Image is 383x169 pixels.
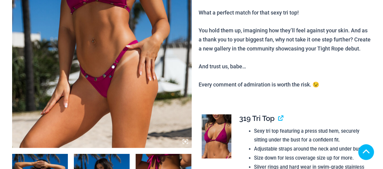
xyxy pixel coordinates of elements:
span: 319 Tri Top [239,114,275,123]
li: Adjustable straps around the neck and under bust. [254,145,366,154]
li: Size down for less coverage size up for more. [254,154,366,163]
li: Sexy tri top featuring a press stud hem, securely sitting under the bust for a confident fit. [254,127,366,145]
img: Tight Rope Pink 319 Top [202,114,231,158]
